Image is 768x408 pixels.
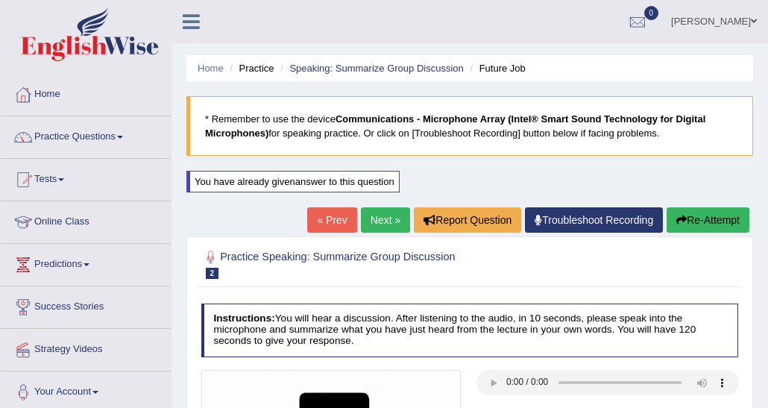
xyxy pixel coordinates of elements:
a: Predictions [1,244,171,281]
button: Re-Attempt [667,207,749,233]
a: Next » [361,207,410,233]
a: Success Stories [1,286,171,324]
a: Troubleshoot Recording [525,207,663,233]
span: 2 [206,268,219,279]
li: Future Job [466,61,525,75]
blockquote: * Remember to use the device for speaking practice. Or click on [Troubleshoot Recording] button b... [186,96,753,156]
a: Practice Questions [1,116,171,154]
a: Online Class [1,201,171,239]
a: Home [1,74,171,111]
span: 0 [644,6,659,20]
a: Strategy Videos [1,329,171,366]
a: Speaking: Summarize Group Discussion [289,63,463,74]
b: Instructions: [213,313,274,324]
h4: You will hear a discussion. After listening to the audio, in 10 seconds, please speak into the mi... [201,304,739,357]
div: You have already given answer to this question [186,171,400,192]
button: Report Question [414,207,521,233]
a: « Prev [307,207,356,233]
b: Communications - Microphone Array (Intel® Smart Sound Technology for Digital Microphones) [205,113,705,139]
a: Home [198,63,224,74]
h2: Practice Speaking: Summarize Group Discussion [201,248,535,279]
a: Tests [1,159,171,196]
li: Practice [226,61,274,75]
